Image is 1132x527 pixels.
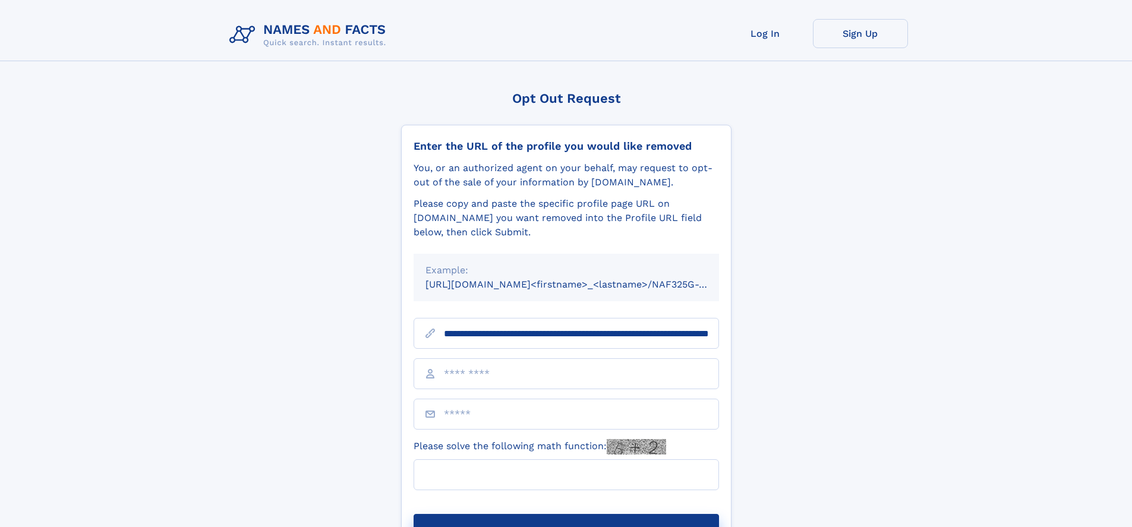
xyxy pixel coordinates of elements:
[414,140,719,153] div: Enter the URL of the profile you would like removed
[813,19,908,48] a: Sign Up
[401,91,731,106] div: Opt Out Request
[414,439,666,455] label: Please solve the following math function:
[718,19,813,48] a: Log In
[425,279,742,290] small: [URL][DOMAIN_NAME]<firstname>_<lastname>/NAF325G-xxxxxxxx
[414,161,719,190] div: You, or an authorized agent on your behalf, may request to opt-out of the sale of your informatio...
[225,19,396,51] img: Logo Names and Facts
[425,263,707,277] div: Example:
[414,197,719,239] div: Please copy and paste the specific profile page URL on [DOMAIN_NAME] you want removed into the Pr...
